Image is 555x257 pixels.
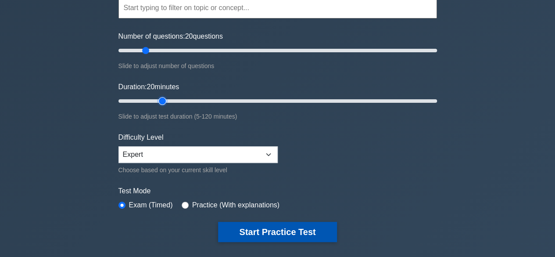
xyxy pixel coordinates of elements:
label: Number of questions: questions [118,31,223,42]
label: Practice (With explanations) [192,200,279,210]
label: Difficulty Level [118,132,164,143]
button: Start Practice Test [218,222,337,242]
label: Exam (Timed) [129,200,173,210]
div: Slide to adjust test duration (5-120 minutes) [118,111,437,122]
span: 20 [185,33,193,40]
label: Test Mode [118,186,437,196]
label: Duration: minutes [118,82,179,92]
div: Slide to adjust number of questions [118,61,437,71]
span: 20 [147,83,154,90]
div: Choose based on your current skill level [118,165,278,175]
